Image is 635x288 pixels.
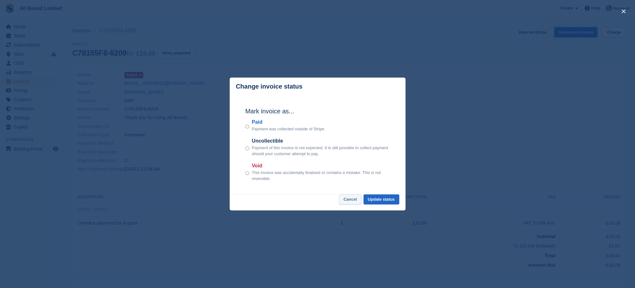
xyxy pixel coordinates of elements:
button: Update status [364,194,399,205]
p: Payment of this invoice is not expected. It is still possible to collect payment should your cust... [252,145,390,157]
p: Payment was collected outside of Stripe. [252,126,325,132]
label: Uncollectible [252,137,390,145]
button: close [619,6,629,16]
label: Void [252,162,390,170]
p: This invoice was accidentally finalised or contains a mistake. This is not reversible. [252,170,390,182]
h2: Mark invoice as... [245,106,390,116]
button: Cancel [339,194,361,205]
label: Paid [252,118,325,126]
p: Change invoice status [236,83,303,90]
